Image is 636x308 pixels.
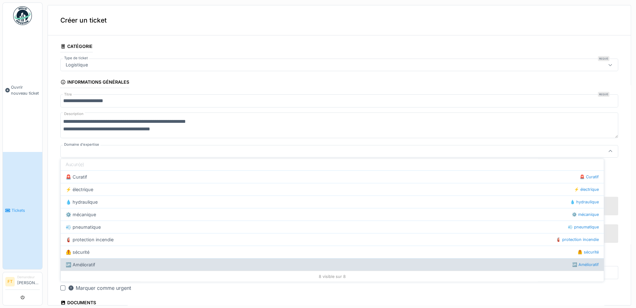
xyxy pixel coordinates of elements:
span: 💧 hydraulique [570,199,598,205]
div: Marquer comme urgent [68,284,131,292]
label: Titre [63,92,73,97]
label: Domaine d'expertise [63,142,100,147]
label: Description [63,110,85,118]
span: 🦺 sécurité [577,249,598,255]
span: 🚨 Curatif [579,174,598,180]
div: ⚙️ mécanique [61,208,604,221]
div: Catégorie [60,42,93,52]
span: Tickets [12,207,40,213]
div: 🆙 Amélioratif [61,258,604,271]
div: Demandeur [17,275,40,279]
div: ⚡️ électrique [61,183,604,196]
div: 🦺 sécurité [61,246,604,258]
span: Ouvrir nouveau ticket [11,84,40,96]
span: ⚡️ électrique [574,186,598,192]
label: Type de ticket [63,55,89,61]
div: 8 visible sur 8 [61,271,604,282]
li: [PERSON_NAME] [17,275,40,288]
span: 🧯 protection incendie [556,237,598,243]
span: 💨 pneumatique [567,224,598,230]
div: 🧯 protection incendie [61,233,604,246]
div: 💨 pneumatique [61,221,604,233]
div: 🚨 Curatif [61,170,604,183]
div: Requis [598,92,609,97]
div: Informations générales [60,77,129,88]
img: Badge_color-CXgf-gQk.svg [13,6,32,25]
a: Tickets [3,152,42,269]
div: Requis [598,56,609,61]
div: Aucun(e) [61,158,604,170]
div: Logistique [63,61,90,68]
span: 🆙 Amélioratif [572,262,598,268]
span: ⚙️ mécanique [572,211,598,217]
div: 💧 hydraulique [61,196,604,208]
a: FT Demandeur[PERSON_NAME] [5,275,40,290]
div: Créer un ticket [48,5,631,35]
a: Ouvrir nouveau ticket [3,29,42,152]
li: FT [5,277,15,286]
